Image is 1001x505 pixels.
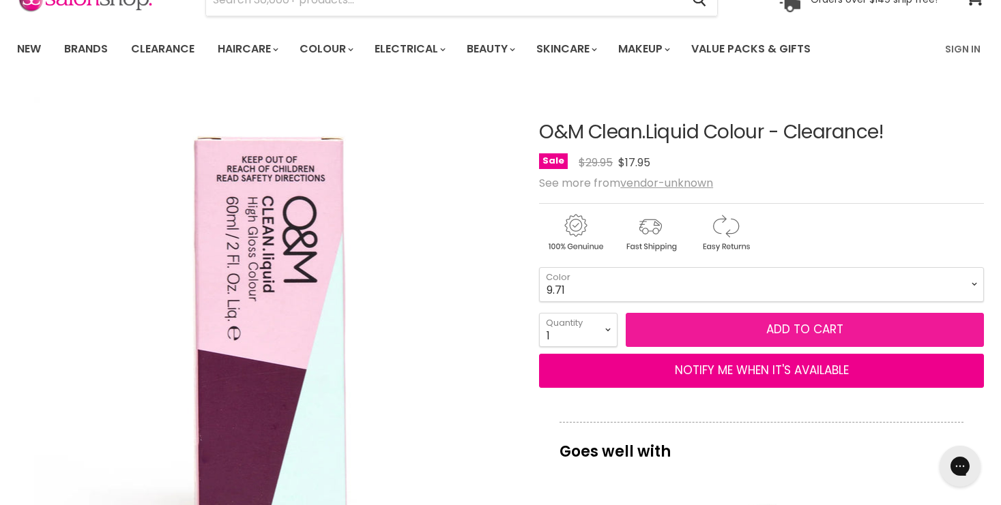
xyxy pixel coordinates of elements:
[560,422,963,467] p: Goes well with
[54,35,118,63] a: Brands
[539,175,713,191] span: See more from
[620,175,713,191] a: vendor-unknown
[7,29,879,69] ul: Main menu
[539,313,618,347] select: Quantity
[364,35,454,63] a: Electrical
[526,35,605,63] a: Skincare
[937,35,989,63] a: Sign In
[933,441,987,491] iframe: Gorgias live chat messenger
[289,35,362,63] a: Colour
[681,35,821,63] a: Value Packs & Gifts
[689,212,761,254] img: returns.gif
[626,313,984,347] button: Add to cart
[456,35,523,63] a: Beauty
[608,35,678,63] a: Makeup
[121,35,205,63] a: Clearance
[539,122,984,143] h1: O&M Clean.Liquid Colour - Clearance!
[618,155,650,170] span: $17.95
[579,155,613,170] span: $29.95
[539,354,984,388] button: NOTIFY ME WHEN IT'S AVAILABLE
[766,321,843,337] span: Add to cart
[7,35,51,63] a: New
[207,35,287,63] a: Haircare
[539,212,611,254] img: genuine.gif
[614,212,686,254] img: shipping.gif
[539,153,568,169] span: Sale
